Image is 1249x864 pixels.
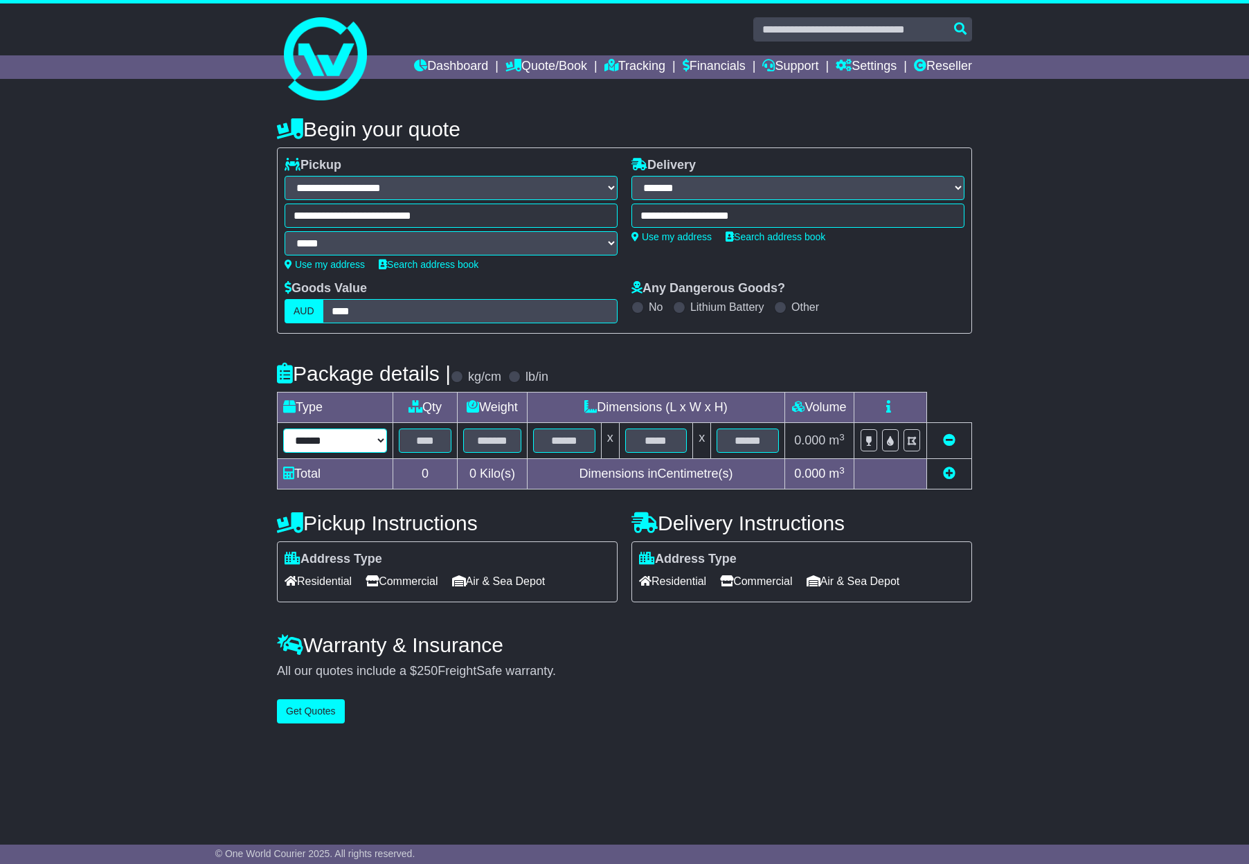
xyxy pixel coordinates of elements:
h4: Pickup Instructions [277,512,618,534]
td: Total [278,459,393,489]
span: Commercial [366,570,438,592]
label: Address Type [639,552,737,567]
a: Use my address [631,231,712,242]
td: x [601,423,619,459]
span: Air & Sea Depot [452,570,546,592]
td: Kilo(s) [458,459,528,489]
h4: Warranty & Insurance [277,633,972,656]
label: Pickup [285,158,341,173]
label: Goods Value [285,281,367,296]
span: 0.000 [794,433,825,447]
td: Dimensions in Centimetre(s) [527,459,784,489]
td: Type [278,393,393,423]
button: Get Quotes [277,699,345,723]
a: Financials [683,55,746,79]
a: Support [762,55,818,79]
label: Delivery [631,158,696,173]
span: m [829,433,845,447]
span: 0 [469,467,476,480]
span: Commercial [720,570,792,592]
div: All our quotes include a $ FreightSafe warranty. [277,664,972,679]
span: Air & Sea Depot [807,570,900,592]
td: Dimensions (L x W x H) [527,393,784,423]
span: © One World Courier 2025. All rights reserved. [215,848,415,859]
span: Residential [285,570,352,592]
label: lb/in [525,370,548,385]
h4: Begin your quote [277,118,972,141]
a: Reseller [914,55,972,79]
td: 0 [393,459,458,489]
a: Tracking [604,55,665,79]
a: Remove this item [943,433,955,447]
label: No [649,300,663,314]
a: Dashboard [414,55,488,79]
label: Address Type [285,552,382,567]
a: Use my address [285,259,365,270]
label: Any Dangerous Goods? [631,281,785,296]
label: Other [791,300,819,314]
span: 250 [417,664,438,678]
a: Search address book [379,259,478,270]
h4: Delivery Instructions [631,512,972,534]
span: 0.000 [794,467,825,480]
label: Lithium Battery [690,300,764,314]
span: m [829,467,845,480]
a: Settings [836,55,897,79]
td: x [693,423,711,459]
td: Weight [458,393,528,423]
a: Quote/Book [505,55,587,79]
h4: Package details | [277,362,451,385]
td: Qty [393,393,458,423]
label: kg/cm [468,370,501,385]
a: Add new item [943,467,955,480]
span: Residential [639,570,706,592]
sup: 3 [839,432,845,442]
td: Volume [784,393,854,423]
a: Search address book [726,231,825,242]
label: AUD [285,299,323,323]
sup: 3 [839,465,845,476]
